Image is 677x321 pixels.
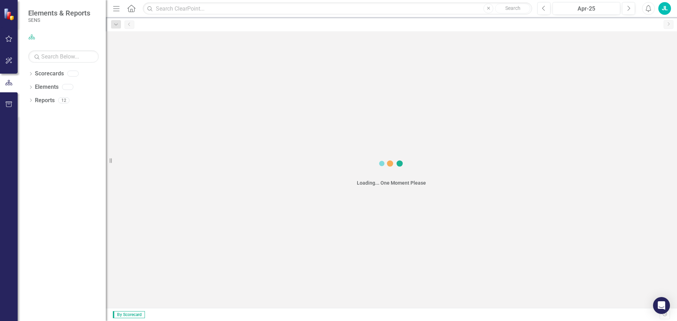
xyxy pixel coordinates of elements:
div: Loading... One Moment Please [357,179,426,186]
div: 12 [58,97,69,103]
a: Reports [35,97,55,105]
small: SENS [28,17,90,23]
div: Open Intercom Messenger [653,297,670,314]
img: ClearPoint Strategy [4,8,16,20]
span: By Scorecard [113,311,145,318]
div: Apr-25 [555,5,618,13]
input: Search Below... [28,50,99,63]
button: Search [495,4,530,13]
input: Search ClearPoint... [143,2,532,15]
a: Elements [35,83,59,91]
span: Elements & Reports [28,9,90,17]
button: Apr-25 [553,2,620,15]
a: Scorecards [35,70,64,78]
span: Search [505,5,520,11]
button: JL [658,2,671,15]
